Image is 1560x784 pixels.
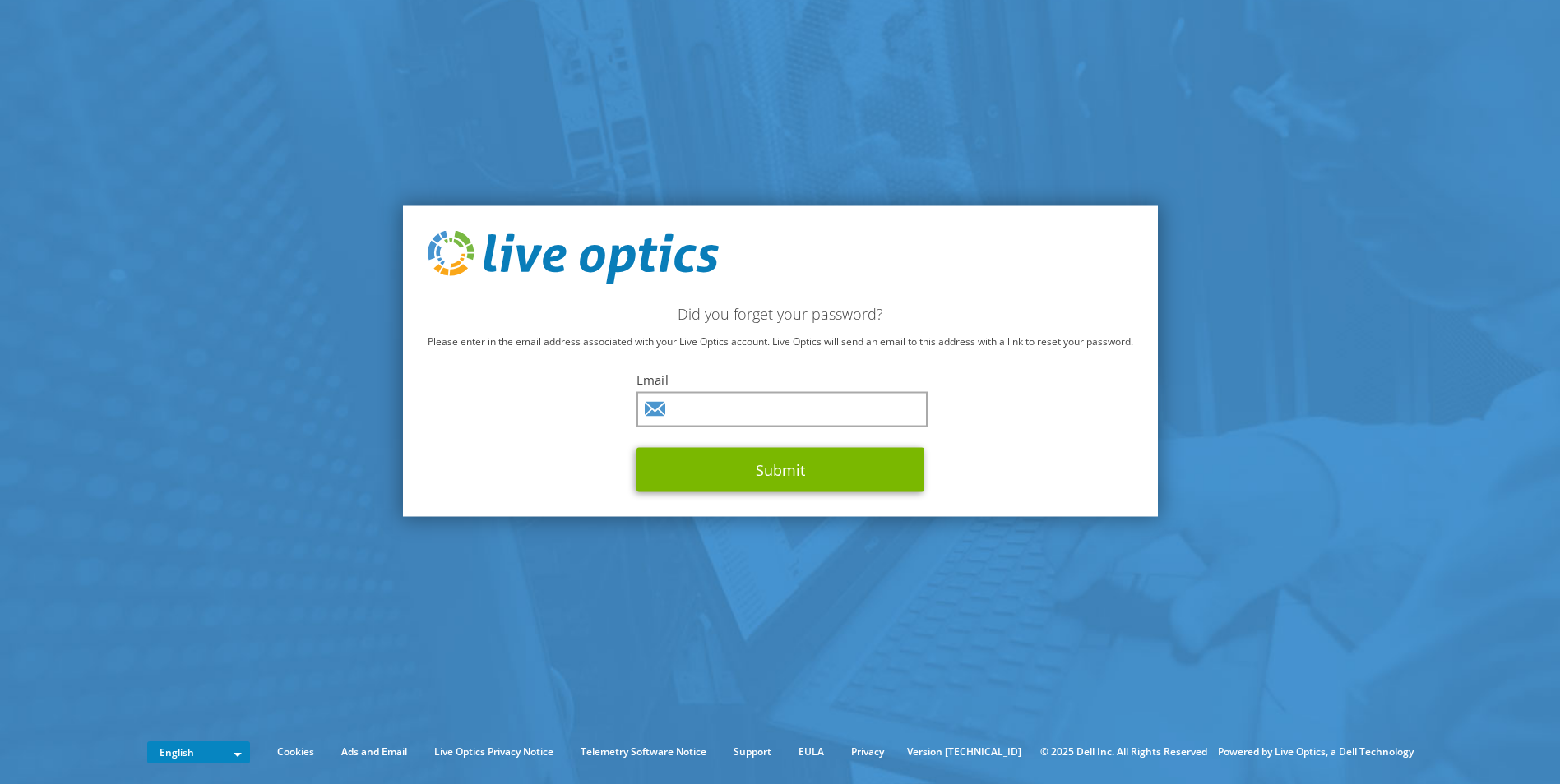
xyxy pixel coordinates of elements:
[839,743,896,761] a: Privacy
[428,305,1133,323] h2: Did you forget your password?
[1218,743,1414,761] li: Powered by Live Optics, a Dell Technology
[428,333,1133,351] p: Please enter in the email address associated with your Live Optics account. Live Optics will send...
[422,743,566,761] a: Live Optics Privacy Notice
[329,743,419,761] a: Ads and Email
[636,448,924,492] button: Submit
[265,743,326,761] a: Cookies
[1032,743,1215,761] li: © 2025 Dell Inc. All Rights Reserved
[786,743,836,761] a: EULA
[568,743,719,761] a: Telemetry Software Notice
[636,371,924,388] label: Email
[721,743,784,761] a: Support
[899,743,1030,761] li: Version [TECHNICAL_ID]
[428,230,719,284] img: live_optics_svg.svg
